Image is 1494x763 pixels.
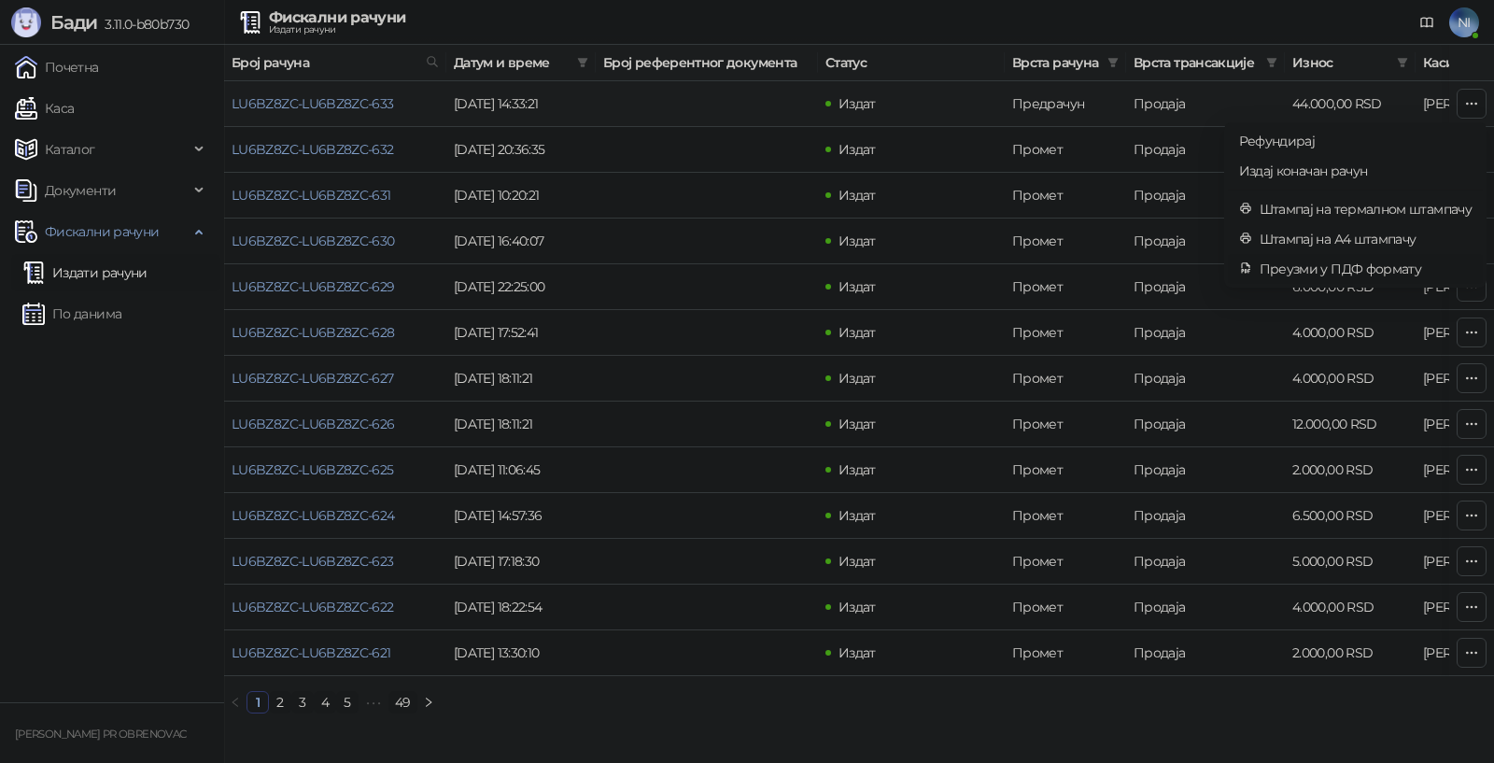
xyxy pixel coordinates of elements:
a: По данима [22,295,121,332]
td: [DATE] 17:52:41 [446,310,596,356]
td: Продаја [1126,81,1285,127]
a: LU6BZ8ZC-LU6BZ8ZC-627 [232,370,394,387]
td: Промет [1005,585,1126,630]
li: 1 [247,691,269,714]
span: Врста трансакције [1134,52,1259,73]
a: 2 [270,692,290,713]
span: Штампај на термалном штампачу [1260,199,1472,219]
li: Следећих 5 Страна [359,691,388,714]
td: Продаја [1126,173,1285,219]
td: Промет [1005,173,1126,219]
td: Продаја [1126,539,1285,585]
td: 5.000,00 RSD [1285,539,1416,585]
td: [DATE] 20:36:35 [446,127,596,173]
span: filter [1104,49,1122,77]
a: LU6BZ8ZC-LU6BZ8ZC-621 [232,644,391,661]
td: [DATE] 18:11:21 [446,402,596,447]
td: Продаја [1126,402,1285,447]
td: LU6BZ8ZC-LU6BZ8ZC-633 [224,81,446,127]
span: filter [577,57,588,68]
td: 4.000,00 RSD [1285,310,1416,356]
img: Logo [11,7,41,37]
td: Промет [1005,356,1126,402]
a: LU6BZ8ZC-LU6BZ8ZC-630 [232,233,395,249]
a: LU6BZ8ZC-LU6BZ8ZC-623 [232,553,394,570]
td: 2.000,00 RSD [1285,447,1416,493]
td: LU6BZ8ZC-LU6BZ8ZC-626 [224,402,446,447]
div: Фискални рачуни [269,10,405,25]
td: Промет [1005,219,1126,264]
td: Продаја [1126,630,1285,676]
td: [DATE] 22:25:00 [446,264,596,310]
span: Издат [839,461,876,478]
td: 44.000,00 RSD [1285,81,1416,127]
a: Каса [15,90,74,127]
td: LU6BZ8ZC-LU6BZ8ZC-621 [224,630,446,676]
span: Издат [839,507,876,524]
td: [DATE] 16:40:07 [446,219,596,264]
td: Продаја [1126,127,1285,173]
li: 2 [269,691,291,714]
div: Издати рачуни [269,25,405,35]
a: Почетна [15,49,99,86]
td: LU6BZ8ZC-LU6BZ8ZC-627 [224,356,446,402]
td: 2.000,00 RSD [1285,630,1416,676]
td: 4.000,00 RSD [1285,585,1416,630]
li: 5 [336,691,359,714]
span: filter [573,49,592,77]
span: Издат [839,644,876,661]
a: LU6BZ8ZC-LU6BZ8ZC-631 [232,187,391,204]
a: 5 [337,692,358,713]
td: [DATE] 13:30:10 [446,630,596,676]
span: Рефундирај [1239,131,1472,151]
td: Промет [1005,127,1126,173]
a: 49 [389,692,416,713]
td: Продаја [1126,219,1285,264]
span: Документи [45,172,116,209]
a: LU6BZ8ZC-LU6BZ8ZC-633 [232,95,394,112]
span: Бади [50,11,97,34]
span: Каталог [45,131,95,168]
td: Промет [1005,630,1126,676]
a: 4 [315,692,335,713]
td: Промет [1005,402,1126,447]
a: 3 [292,692,313,713]
span: Издат [839,187,876,204]
td: LU6BZ8ZC-LU6BZ8ZC-625 [224,447,446,493]
span: Издат [839,95,876,112]
span: filter [1107,57,1119,68]
span: Издат [839,416,876,432]
td: [DATE] 18:22:54 [446,585,596,630]
button: left [224,691,247,714]
a: LU6BZ8ZC-LU6BZ8ZC-624 [232,507,395,524]
span: ••• [359,691,388,714]
th: Врста рачуна [1005,45,1126,81]
th: Врста трансакције [1126,45,1285,81]
td: 12.000,00 RSD [1285,402,1416,447]
td: LU6BZ8ZC-LU6BZ8ZC-632 [224,127,446,173]
td: [DATE] 14:33:21 [446,81,596,127]
td: [DATE] 17:18:30 [446,539,596,585]
td: Продаја [1126,585,1285,630]
a: LU6BZ8ZC-LU6BZ8ZC-632 [232,141,394,158]
a: LU6BZ8ZC-LU6BZ8ZC-626 [232,416,395,432]
span: 3.11.0-b80b730 [97,16,189,33]
button: right [417,691,440,714]
small: [PERSON_NAME] PR OBRENOVAC [15,728,186,741]
li: Претходна страна [224,691,247,714]
span: Фискални рачуни [45,213,159,250]
td: LU6BZ8ZC-LU6BZ8ZC-624 [224,493,446,539]
span: Датум и време [454,52,570,73]
td: [DATE] 14:57:36 [446,493,596,539]
td: LU6BZ8ZC-LU6BZ8ZC-623 [224,539,446,585]
span: Издат [839,553,876,570]
li: 3 [291,691,314,714]
td: Промет [1005,264,1126,310]
span: filter [1266,57,1277,68]
td: LU6BZ8ZC-LU6BZ8ZC-629 [224,264,446,310]
td: Промет [1005,539,1126,585]
li: 49 [388,691,417,714]
th: Статус [818,45,1005,81]
td: Промет [1005,310,1126,356]
td: Промет [1005,447,1126,493]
